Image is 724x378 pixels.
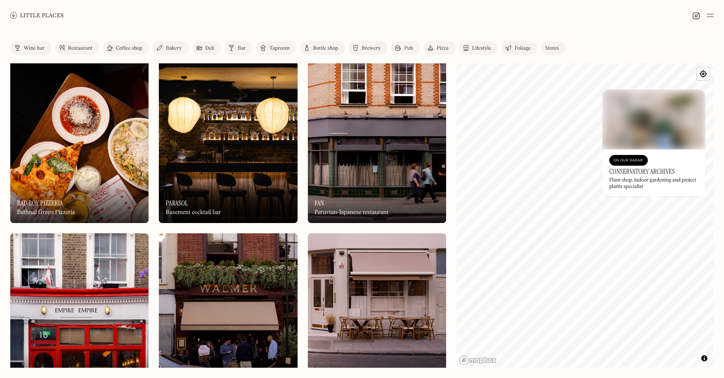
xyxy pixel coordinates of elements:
a: Lifestyle [459,41,498,55]
img: Bad Boy Pizzeria [10,57,149,223]
a: ParasolParasolParasolBasement cocktail bar [159,57,297,223]
a: Taproom [256,41,296,55]
a: Stores [541,41,566,55]
div: Plant shop, indoor gardening and project plants specialist [609,177,698,190]
h3: Conservatory Archives [609,167,675,176]
div: Wine bar [24,46,45,51]
div: Bottle shop [313,46,338,51]
div: Lifestyle [472,46,491,51]
a: Deli [192,41,221,55]
div: Coffee shop [116,46,142,51]
div: Restaurant [68,46,92,51]
div: Deli [206,46,215,51]
div: Taproom [269,46,289,51]
div: Stores [545,46,559,51]
span: Toggle attribution [702,354,707,363]
a: Bar [224,41,253,55]
img: Fan [308,57,446,223]
a: Bottle shop [300,41,345,55]
a: FanFanFanPeruvian-Japanese restaurant [308,57,446,223]
a: Brewery [349,41,387,55]
a: Bakery [152,41,188,55]
a: Foliage [501,41,537,55]
div: Foliage [515,46,530,51]
div: Brewery [362,46,381,51]
div: On Our Radar [614,156,644,165]
a: Wine bar [10,41,51,55]
div: Peruvian-Japanese restaurant [315,209,389,216]
canvas: Map [456,63,714,368]
a: Bad Boy PizzeriaBad Boy PizzeriaBad Boy PizzeriaBethnal Green Pizzeria [10,57,149,223]
a: Conservatory ArchivesConservatory ArchivesOn Our RadarConservatory ArchivesPlant shop, indoor gar... [602,89,705,196]
div: Pizza [437,46,449,51]
a: Restaurant [55,41,99,55]
a: Pub [391,41,420,55]
div: Basement cocktail bar [166,209,221,216]
a: Mapbox homepage [459,355,497,365]
img: Parasol [159,57,297,223]
div: Bakery [166,46,182,51]
div: Pub [404,46,413,51]
h3: Parasol [166,199,188,207]
img: Conservatory Archives [602,89,705,149]
h3: Bad Boy Pizzeria [17,199,63,207]
button: Toggle attribution [699,353,709,363]
h3: Fan [315,199,324,207]
button: Find my location [697,68,709,80]
a: Coffee shop [103,41,149,55]
div: Bar [238,46,246,51]
div: Bethnal Green Pizzeria [17,209,75,216]
a: Pizza [423,41,456,55]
